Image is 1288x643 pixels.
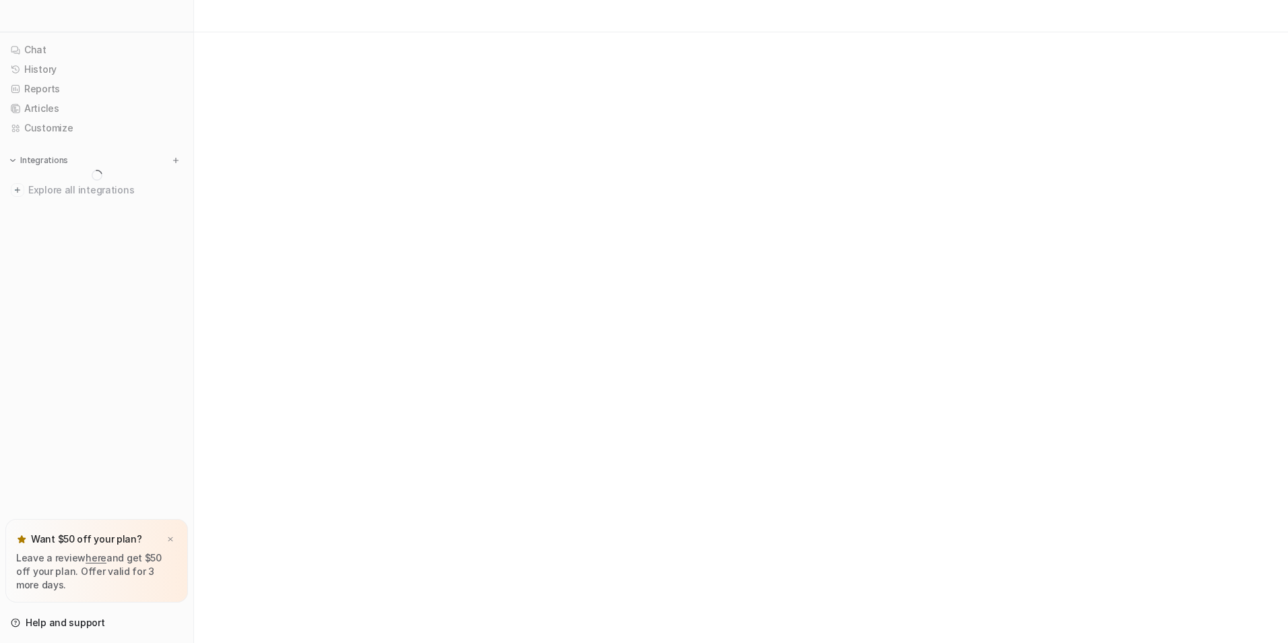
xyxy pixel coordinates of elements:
[16,534,27,545] img: star
[171,156,181,165] img: menu_add.svg
[16,551,177,592] p: Leave a review and get $50 off your plan. Offer valid for 3 more days.
[5,99,188,118] a: Articles
[20,155,68,166] p: Integrations
[5,40,188,59] a: Chat
[5,613,188,632] a: Help and support
[166,535,174,544] img: x
[5,154,72,167] button: Integrations
[28,179,183,201] span: Explore all integrations
[11,183,24,197] img: explore all integrations
[31,532,142,546] p: Want $50 off your plan?
[5,60,188,79] a: History
[8,156,18,165] img: expand menu
[5,80,188,98] a: Reports
[5,119,188,137] a: Customize
[86,552,106,563] a: here
[5,181,188,200] a: Explore all integrations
